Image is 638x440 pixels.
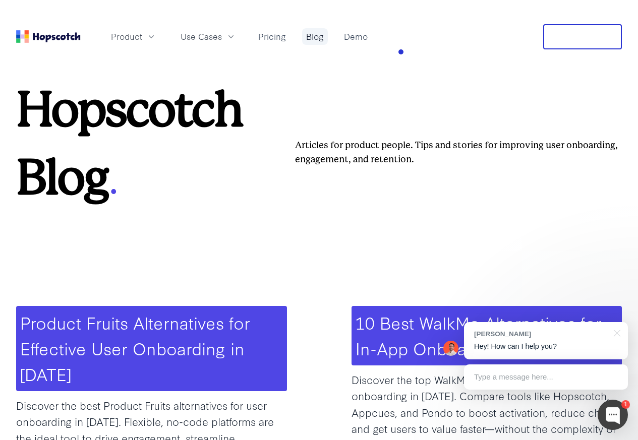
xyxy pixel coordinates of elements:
a: Pricing [254,28,290,45]
button: Use Cases [175,28,242,45]
a: Home [16,30,81,43]
span: . [107,136,117,207]
a: 10 Best WalkMe Alternatives for In-App Onboarding [2025] [356,310,602,360]
a: Demo [340,28,372,45]
button: Free Trial [543,24,622,49]
div: 1 [621,400,630,409]
span: Product [111,30,142,43]
h2: Articles for product people. Tips and stories for improving user onboarding, engagement, and rete... [279,138,622,166]
button: Product [105,28,162,45]
img: Mark Spera [443,341,458,356]
div: Type a message here... [464,364,628,390]
p: Hey! How can I help you? [474,341,618,352]
h1: Hopscotch Blog [16,86,279,209]
span: Use Cases [181,30,222,43]
a: Product Fruits Alternatives for Effective User Onboarding in [DATE] [20,310,250,386]
a: Blog [302,28,328,45]
div: [PERSON_NAME] [474,329,608,339]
